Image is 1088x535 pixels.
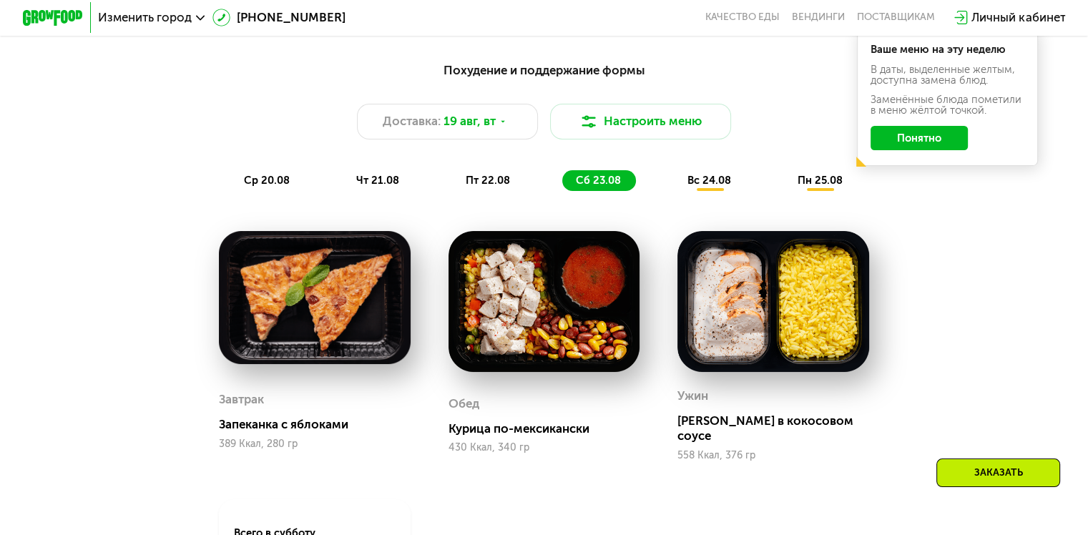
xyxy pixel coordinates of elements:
span: вс 24.08 [687,174,731,187]
div: Курица по-мексикански [449,421,652,436]
span: пн 25.08 [798,174,843,187]
a: Качество еды [705,11,780,24]
span: сб 23.08 [576,174,621,187]
div: [PERSON_NAME] в кокосовом соусе [677,413,881,443]
div: Обед [449,393,479,416]
span: чт 21.08 [356,174,399,187]
div: Заменённые блюда пометили в меню жёлтой точкой. [871,94,1025,116]
div: 430 Ккал, 340 гр [449,442,640,453]
span: ср 20.08 [244,174,290,187]
div: Завтрак [219,388,264,411]
button: Настроить меню [550,104,732,140]
span: пт 22.08 [466,174,510,187]
div: 558 Ккал, 376 гр [677,450,869,461]
div: поставщикам [857,11,935,24]
div: 389 Ккал, 280 гр [219,438,411,450]
span: Доставка: [383,112,441,130]
button: Понятно [871,126,968,150]
div: Ужин [677,385,708,408]
span: 19 авг, вт [443,112,496,130]
a: Вендинги [792,11,845,24]
div: Заказать [936,458,1060,487]
div: Запеканка с яблоками [219,417,422,432]
div: Ваше меню на эту неделю [871,44,1025,55]
span: Изменить город [98,11,192,24]
div: Похудение и поддержание формы [97,61,991,79]
div: Личный кабинет [971,9,1065,26]
div: В даты, выделенные желтым, доступна замена блюд. [871,64,1025,86]
a: [PHONE_NUMBER] [212,9,345,26]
